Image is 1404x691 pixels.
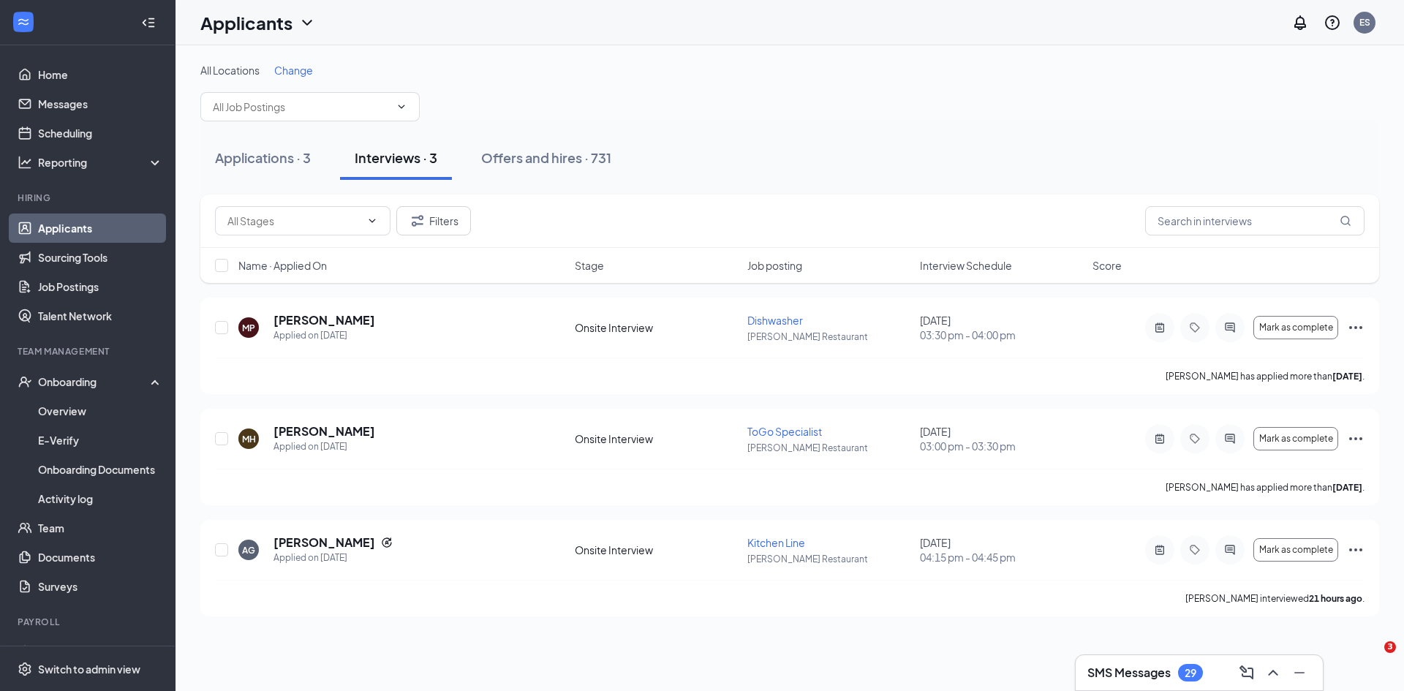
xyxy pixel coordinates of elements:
div: AG [242,544,255,556]
span: 04:15 pm - 04:45 pm [920,550,1084,564]
svg: ChevronDown [298,14,316,31]
b: [DATE] [1332,371,1362,382]
div: Reporting [38,155,164,170]
span: Stage [575,258,604,273]
input: All Stages [227,213,361,229]
h5: [PERSON_NAME] [273,312,375,328]
a: Scheduling [38,118,163,148]
a: Messages [38,89,163,118]
div: Applications · 3 [215,148,311,167]
a: Activity log [38,484,163,513]
h5: [PERSON_NAME] [273,423,375,439]
div: Offers and hires · 731 [481,148,611,167]
svg: ActiveNote [1151,322,1169,333]
svg: Tag [1186,433,1204,445]
div: Hiring [18,192,160,204]
h3: SMS Messages [1087,665,1171,681]
div: Interviews · 3 [355,148,437,167]
div: [DATE] [920,535,1084,564]
div: Applied on [DATE] [273,551,393,565]
svg: Filter [409,212,426,230]
h5: [PERSON_NAME] [273,535,375,551]
div: 29 [1185,667,1196,679]
div: Onsite Interview [575,543,739,557]
h1: Applicants [200,10,292,35]
svg: Minimize [1291,664,1308,681]
div: Payroll [18,616,160,628]
svg: Collapse [141,15,156,30]
b: 21 hours ago [1309,593,1362,604]
div: Applied on [DATE] [273,439,375,454]
span: 03:00 pm - 03:30 pm [920,439,1084,453]
span: Mark as complete [1259,322,1333,333]
span: Interview Schedule [920,258,1012,273]
a: Job Postings [38,272,163,301]
p: [PERSON_NAME] has applied more than . [1166,481,1365,494]
svg: Settings [18,662,32,676]
svg: ComposeMessage [1238,664,1256,681]
input: All Job Postings [213,99,390,115]
svg: Ellipses [1347,541,1365,559]
p: [PERSON_NAME] Restaurant [747,331,911,343]
svg: MagnifyingGlass [1340,215,1351,227]
span: 03:30 pm - 04:00 pm [920,328,1084,342]
span: Kitchen Line [747,536,805,549]
div: [DATE] [920,424,1084,453]
b: [DATE] [1332,482,1362,493]
a: Onboarding Documents [38,455,163,484]
button: Mark as complete [1253,538,1338,562]
iframe: Intercom live chat [1354,641,1389,676]
div: [DATE] [920,313,1084,342]
svg: ActiveNote [1151,544,1169,556]
svg: Tag [1186,322,1204,333]
a: Overview [38,396,163,426]
span: ToGo Specialist [747,425,822,438]
svg: ActiveChat [1221,322,1239,333]
svg: Reapply [381,537,393,548]
span: All Locations [200,64,260,77]
svg: Notifications [1291,14,1309,31]
svg: WorkstreamLogo [16,15,31,29]
a: Talent Network [38,301,163,331]
svg: ChevronUp [1264,664,1282,681]
button: Minimize [1288,661,1311,684]
div: Switch to admin view [38,662,140,676]
p: [PERSON_NAME] Restaurant [747,442,911,454]
button: ChevronUp [1261,661,1285,684]
a: E-Verify [38,426,163,455]
a: Sourcing Tools [38,243,163,272]
p: [PERSON_NAME] Restaurant [747,553,911,565]
button: Filter Filters [396,206,471,235]
span: Mark as complete [1259,434,1333,444]
p: [PERSON_NAME] has applied more than . [1166,370,1365,382]
div: Applied on [DATE] [273,328,375,343]
span: 3 [1384,641,1396,653]
span: Name · Applied On [238,258,327,273]
svg: ActiveNote [1151,433,1169,445]
div: Team Management [18,345,160,358]
svg: ChevronDown [396,101,407,113]
div: MH [242,433,256,445]
svg: Ellipses [1347,319,1365,336]
input: Search in interviews [1145,206,1365,235]
button: ComposeMessage [1235,661,1258,684]
span: Change [274,64,313,77]
svg: QuestionInfo [1324,14,1341,31]
div: MP [242,322,255,334]
button: Mark as complete [1253,427,1338,450]
p: [PERSON_NAME] interviewed . [1185,592,1365,605]
svg: Ellipses [1347,430,1365,448]
div: ES [1359,16,1370,29]
a: Home [38,60,163,89]
span: Score [1092,258,1122,273]
div: Onsite Interview [575,431,739,446]
svg: Tag [1186,544,1204,556]
div: Onsite Interview [575,320,739,335]
svg: ActiveChat [1221,433,1239,445]
svg: ActiveChat [1221,544,1239,556]
svg: UserCheck [18,374,32,389]
span: Dishwasher [747,314,803,327]
a: PayrollCrown [38,638,163,667]
svg: ChevronDown [366,215,378,227]
a: Applicants [38,214,163,243]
